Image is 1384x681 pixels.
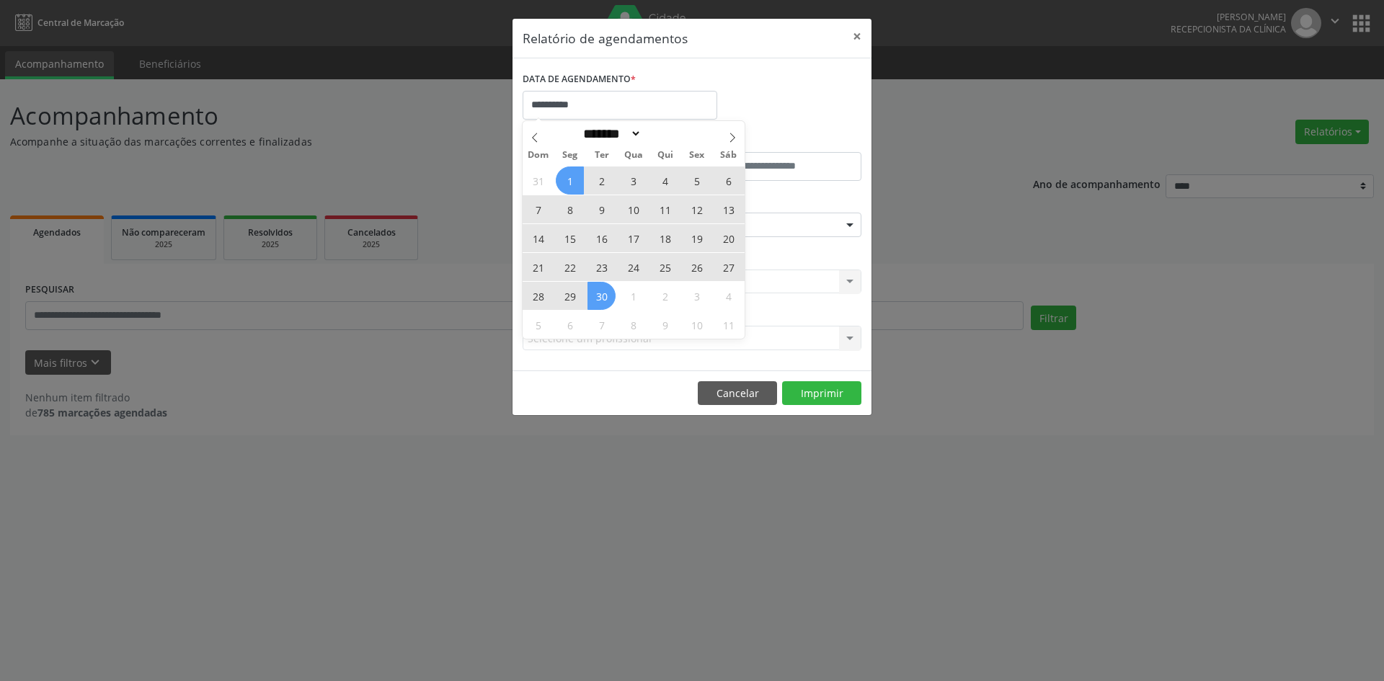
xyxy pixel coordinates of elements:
button: Imprimir [782,381,861,406]
input: Year [642,126,689,141]
button: Close [843,19,871,54]
span: Outubro 5, 2025 [524,311,552,339]
span: Setembro 4, 2025 [651,166,679,195]
select: Month [578,126,642,141]
span: Setembro 30, 2025 [587,282,616,310]
label: ATÉ [696,130,861,152]
span: Setembro 28, 2025 [524,282,552,310]
label: DATA DE AGENDAMENTO [523,68,636,91]
span: Setembro 27, 2025 [714,253,742,281]
span: Setembro 11, 2025 [651,195,679,223]
span: Outubro 7, 2025 [587,311,616,339]
span: Setembro 1, 2025 [556,166,584,195]
span: Setembro 13, 2025 [714,195,742,223]
span: Setembro 24, 2025 [619,253,647,281]
span: Setembro 9, 2025 [587,195,616,223]
span: Setembro 7, 2025 [524,195,552,223]
span: Setembro 14, 2025 [524,224,552,252]
span: Qua [618,151,649,160]
span: Setembro 21, 2025 [524,253,552,281]
span: Outubro 6, 2025 [556,311,584,339]
h5: Relatório de agendamentos [523,29,688,48]
span: Ter [586,151,618,160]
span: Outubro 2, 2025 [651,282,679,310]
span: Setembro 25, 2025 [651,253,679,281]
span: Seg [554,151,586,160]
span: Sex [681,151,713,160]
span: Setembro 20, 2025 [714,224,742,252]
span: Setembro 3, 2025 [619,166,647,195]
span: Outubro 4, 2025 [714,282,742,310]
span: Setembro 16, 2025 [587,224,616,252]
span: Setembro 8, 2025 [556,195,584,223]
span: Setembro 29, 2025 [556,282,584,310]
span: Outubro 11, 2025 [714,311,742,339]
span: Setembro 10, 2025 [619,195,647,223]
span: Outubro 1, 2025 [619,282,647,310]
span: Outubro 3, 2025 [683,282,711,310]
span: Outubro 8, 2025 [619,311,647,339]
span: Setembro 6, 2025 [714,166,742,195]
span: Sáb [713,151,745,160]
span: Setembro 15, 2025 [556,224,584,252]
button: Cancelar [698,381,777,406]
span: Setembro 12, 2025 [683,195,711,223]
span: Setembro 18, 2025 [651,224,679,252]
span: Setembro 23, 2025 [587,253,616,281]
span: Setembro 19, 2025 [683,224,711,252]
span: Setembro 5, 2025 [683,166,711,195]
span: Setembro 2, 2025 [587,166,616,195]
span: Setembro 22, 2025 [556,253,584,281]
span: Agosto 31, 2025 [524,166,552,195]
span: Outubro 10, 2025 [683,311,711,339]
span: Setembro 26, 2025 [683,253,711,281]
span: Qui [649,151,681,160]
span: Outubro 9, 2025 [651,311,679,339]
span: Dom [523,151,554,160]
span: Setembro 17, 2025 [619,224,647,252]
